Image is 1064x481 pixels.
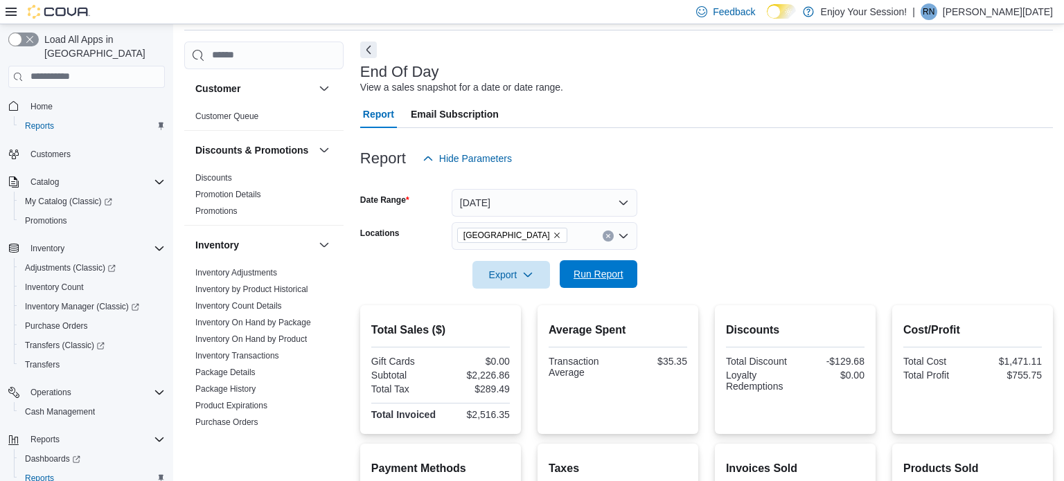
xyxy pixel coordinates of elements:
[443,370,510,381] div: $2,226.86
[19,193,118,210] a: My Catalog (Classic)
[195,300,282,311] span: Inventory Count Details
[443,409,510,420] div: $2,516.35
[923,3,934,20] span: RN
[371,322,510,338] h2: Total Sales ($)
[371,383,438,394] div: Total Tax
[798,356,864,367] div: -$129.68
[316,80,332,97] button: Customer
[14,116,170,136] button: Reports
[14,211,170,230] button: Promotions
[549,322,687,338] h2: Average Spent
[30,434,60,445] span: Reports
[195,173,232,183] a: Discounts
[14,336,170,355] a: Transfers (Classic)
[360,64,439,80] h3: End Of Day
[195,189,261,200] span: Promotion Details
[25,215,67,226] span: Promotions
[726,370,792,392] div: Loyalty Redemptions
[411,100,499,128] span: Email Subscription
[25,120,54,131] span: Reports
[560,260,637,288] button: Run Report
[19,356,65,373] a: Transfers
[472,261,550,289] button: Export
[19,337,165,354] span: Transfers (Classic)
[371,409,436,420] strong: Total Invoiced
[25,340,105,351] span: Transfers (Classic)
[316,237,332,253] button: Inventory
[195,111,258,122] span: Customer Queue
[30,149,71,160] span: Customers
[3,96,170,116] button: Home
[195,238,313,252] button: Inventory
[195,417,258,427] a: Purchase Orders
[184,170,344,225] div: Discounts & Promotions
[195,334,307,345] span: Inventory On Hand by Product
[19,451,165,467] span: Dashboards
[19,212,165,229] span: Promotions
[821,3,907,20] p: Enjoy Your Session!
[19,118,60,134] a: Reports
[19,403,165,420] span: Cash Management
[553,231,561,239] button: Remove North York from selection in this group
[25,406,95,417] span: Cash Management
[603,230,614,242] button: Clear input
[195,350,279,361] span: Inventory Transactions
[195,284,308,295] span: Inventory by Product Historical
[14,449,170,469] a: Dashboards
[912,3,915,20] p: |
[371,460,510,477] h2: Payment Methods
[25,431,65,448] button: Reports
[195,318,311,327] a: Inventory On Hand by Package
[195,383,256,394] span: Package History
[25,453,80,464] span: Dashboards
[195,417,258,428] span: Purchase Orders
[184,264,344,469] div: Inventory
[360,228,400,239] label: Locations
[452,189,637,217] button: [DATE]
[618,230,629,242] button: Open list of options
[25,174,64,190] button: Catalog
[14,316,170,336] button: Purchase Orders
[195,111,258,121] a: Customer Queue
[30,176,59,188] span: Catalog
[443,356,510,367] div: $0.00
[25,146,76,163] a: Customers
[549,356,615,378] div: Transaction Average
[25,196,112,207] span: My Catalog (Classic)
[943,3,1053,20] p: [PERSON_NAME][DATE]
[19,318,94,334] a: Purchase Orders
[25,384,165,401] span: Operations
[195,143,313,157] button: Discounts & Promotions
[360,150,406,167] h3: Report
[25,431,165,448] span: Reports
[25,98,58,115] a: Home
[19,298,145,315] a: Inventory Manager (Classic)
[3,430,170,449] button: Reports
[14,402,170,421] button: Cash Management
[25,240,165,257] span: Inventory
[195,206,238,217] span: Promotions
[371,356,438,367] div: Gift Cards
[184,108,344,130] div: Customer
[463,228,550,242] span: [GEOGRAPHIC_DATA]
[574,267,623,281] span: Run Report
[19,403,100,420] a: Cash Management
[39,33,165,60] span: Load All Apps in [GEOGRAPHIC_DATA]
[19,118,165,134] span: Reports
[25,359,60,370] span: Transfers
[19,279,165,296] span: Inventory Count
[25,240,70,257] button: Inventory
[443,383,510,394] div: $289.49
[195,334,307,344] a: Inventory On Hand by Product
[19,451,86,467] a: Dashboards
[195,206,238,216] a: Promotions
[363,100,394,128] span: Report
[726,322,864,338] h2: Discounts
[14,258,170,278] a: Adjustments (Classic)
[371,370,438,381] div: Subtotal
[19,298,165,315] span: Inventory Manager (Classic)
[28,5,90,19] img: Cova
[457,228,567,243] span: North York
[3,172,170,192] button: Catalog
